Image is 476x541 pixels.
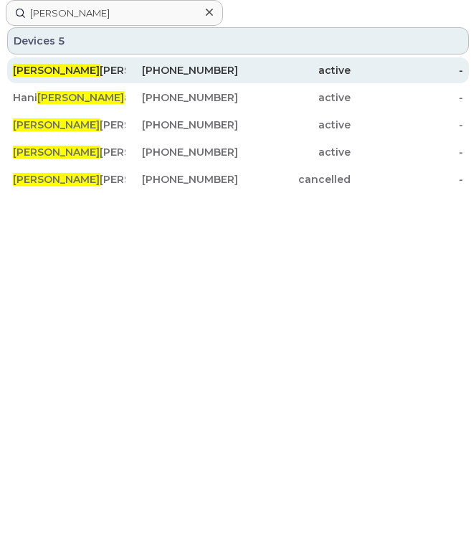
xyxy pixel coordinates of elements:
div: [PERSON_NAME] [13,118,125,132]
div: [PHONE_NUMBER] [125,90,238,105]
div: [PERSON_NAME] [13,145,125,159]
div: [PHONE_NUMBER] [125,118,238,132]
div: [PHONE_NUMBER] [125,63,238,77]
div: - [351,118,463,132]
div: Hani a [13,90,125,105]
div: active [238,63,351,77]
div: - [351,90,463,105]
div: [PHONE_NUMBER] [125,172,238,187]
div: active [238,145,351,159]
span: [PERSON_NAME] [13,173,100,186]
a: [PERSON_NAME][PERSON_NAME][PHONE_NUMBER]active- [7,57,469,83]
div: active [238,118,351,132]
div: - [351,145,463,159]
div: - [351,172,463,187]
div: cancelled [238,172,351,187]
div: [PERSON_NAME] [13,63,125,77]
span: [PERSON_NAME] [13,146,100,159]
span: [PERSON_NAME] [37,91,124,104]
a: [PERSON_NAME][PERSON_NAME][PHONE_NUMBER]cancelled- [7,166,469,192]
div: active [238,90,351,105]
div: [PERSON_NAME] [13,172,125,187]
a: Hani[PERSON_NAME]a[PHONE_NUMBER]active- [7,85,469,110]
div: - [351,63,463,77]
a: [PERSON_NAME][PERSON_NAME][PHONE_NUMBER]active- [7,112,469,138]
span: [PERSON_NAME] [13,64,100,77]
a: [PERSON_NAME][PERSON_NAME][PHONE_NUMBER]active- [7,139,469,165]
span: [PERSON_NAME] [13,118,100,131]
div: [PHONE_NUMBER] [125,145,238,159]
